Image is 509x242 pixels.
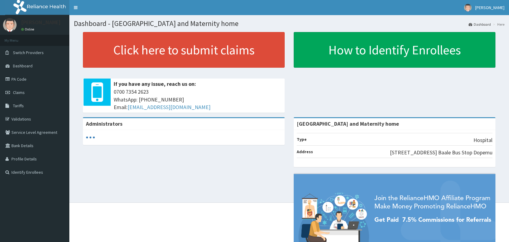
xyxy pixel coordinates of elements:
[86,120,122,127] b: Administrators
[21,27,36,31] a: Online
[13,90,25,95] span: Claims
[492,22,504,27] li: Here
[464,4,472,11] img: User Image
[13,63,33,69] span: Dashboard
[294,32,495,68] a: How to Identify Enrollees
[13,103,24,108] span: Tariffs
[74,20,504,27] h1: Dashboard - [GEOGRAPHIC_DATA] and Maternity home
[469,22,491,27] a: Dashboard
[114,88,282,111] span: 0700 7354 2623 WhatsApp: [PHONE_NUMBER] Email:
[86,133,95,142] svg: audio-loading
[390,149,492,156] p: [STREET_ADDRESS] Baale Bus Stop Dopemu
[297,120,399,127] strong: [GEOGRAPHIC_DATA] and Maternity home
[128,104,210,111] a: [EMAIL_ADDRESS][DOMAIN_NAME]
[114,80,196,87] b: If you have any issue, reach us on:
[83,32,285,68] a: Click here to submit claims
[297,149,313,154] b: Address
[297,137,307,142] b: Type
[21,20,61,25] p: [PERSON_NAME]
[475,5,504,10] span: [PERSON_NAME]
[473,136,492,144] p: Hospital
[13,50,44,55] span: Switch Providers
[3,18,17,32] img: User Image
